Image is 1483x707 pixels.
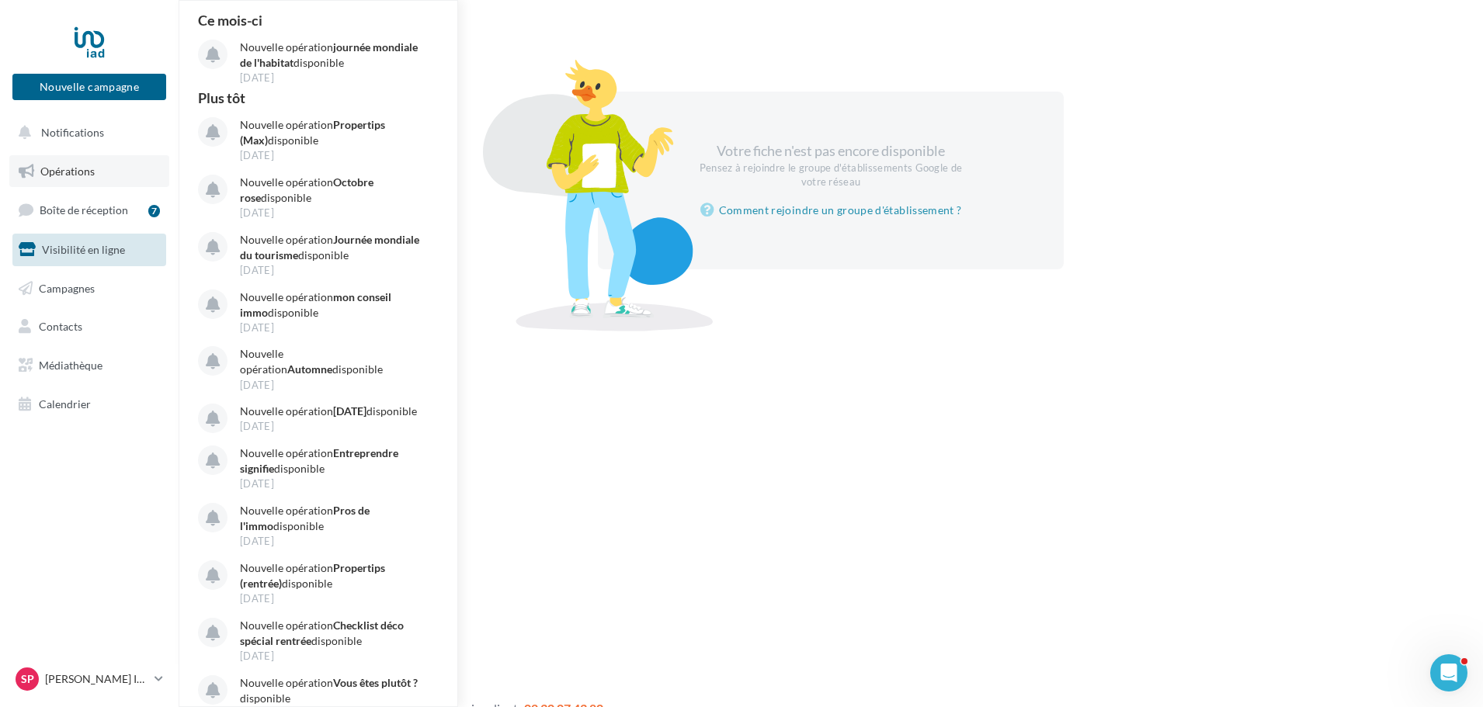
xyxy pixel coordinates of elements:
div: Pensez à rejoindre le groupe d'établissements Google de votre réseau [697,161,964,189]
a: Sp [PERSON_NAME] IAD [12,664,166,694]
span: Visibilité en ligne [42,243,125,256]
span: Médiathèque [39,359,102,372]
span: Notifications [41,126,104,139]
div: Votre fiche n'est pas encore disponible [697,141,964,189]
a: Contacts [9,310,169,343]
div: 7 [148,205,160,217]
a: Comment rejoindre un groupe d'établissement ? [700,201,962,220]
a: Boîte de réception7 [9,193,169,227]
span: Opérations [40,165,95,178]
iframe: Intercom live chat [1430,654,1467,691]
span: Calendrier [39,397,91,411]
span: Contacts [39,320,82,333]
button: Nouvelle campagne [12,74,166,100]
p: [PERSON_NAME] IAD [45,671,148,687]
a: Visibilité en ligne [9,234,169,266]
span: Sp [21,671,34,687]
div: Visibilité en ligne [197,25,1464,48]
span: Boîte de réception [40,203,128,217]
a: Campagnes [9,272,169,305]
button: Notifications [9,116,163,149]
span: Campagnes [39,281,95,294]
a: Opérations [9,155,169,188]
a: Calendrier [9,388,169,421]
a: Médiathèque [9,349,169,382]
